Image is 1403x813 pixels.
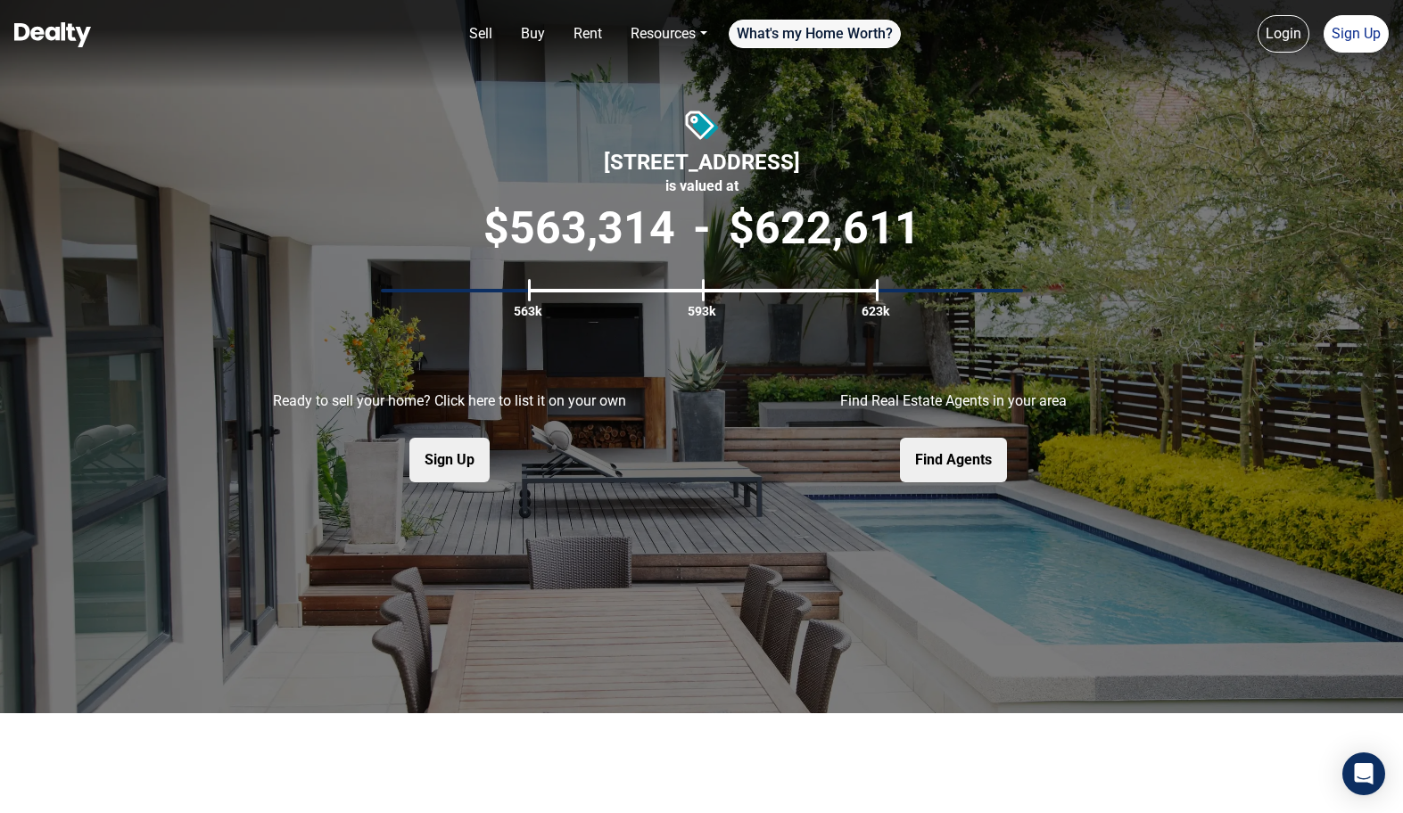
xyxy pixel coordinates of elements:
a: Login [1258,15,1309,53]
span: - [675,204,729,253]
div: Open Intercom Messenger [1342,752,1385,795]
p: Ready to sell your home? Click here to list it on your own [273,390,626,412]
iframe: BigID CMP Widget [9,760,62,813]
a: What's my Home Worth? [729,20,901,48]
span: $ 563,314 [483,202,675,254]
div: 623k [843,302,909,321]
img: Dealty - Buy, Sell & Rent Homes [14,22,91,47]
strong: is valued at [665,177,739,194]
span: $ 622,611 [729,202,920,254]
button: Sign Up [409,438,490,482]
p: Find Real Estate Agents in your area [840,390,1067,412]
a: Rent [566,16,609,52]
button: Find Agents [900,438,1007,482]
a: Sell [462,16,499,52]
div: 563k [495,302,561,321]
div: 593k [669,302,735,321]
a: Sign Up [1324,15,1389,53]
a: Buy [514,16,552,52]
a: Resources [623,16,714,52]
img: Value Icon [684,107,720,143]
